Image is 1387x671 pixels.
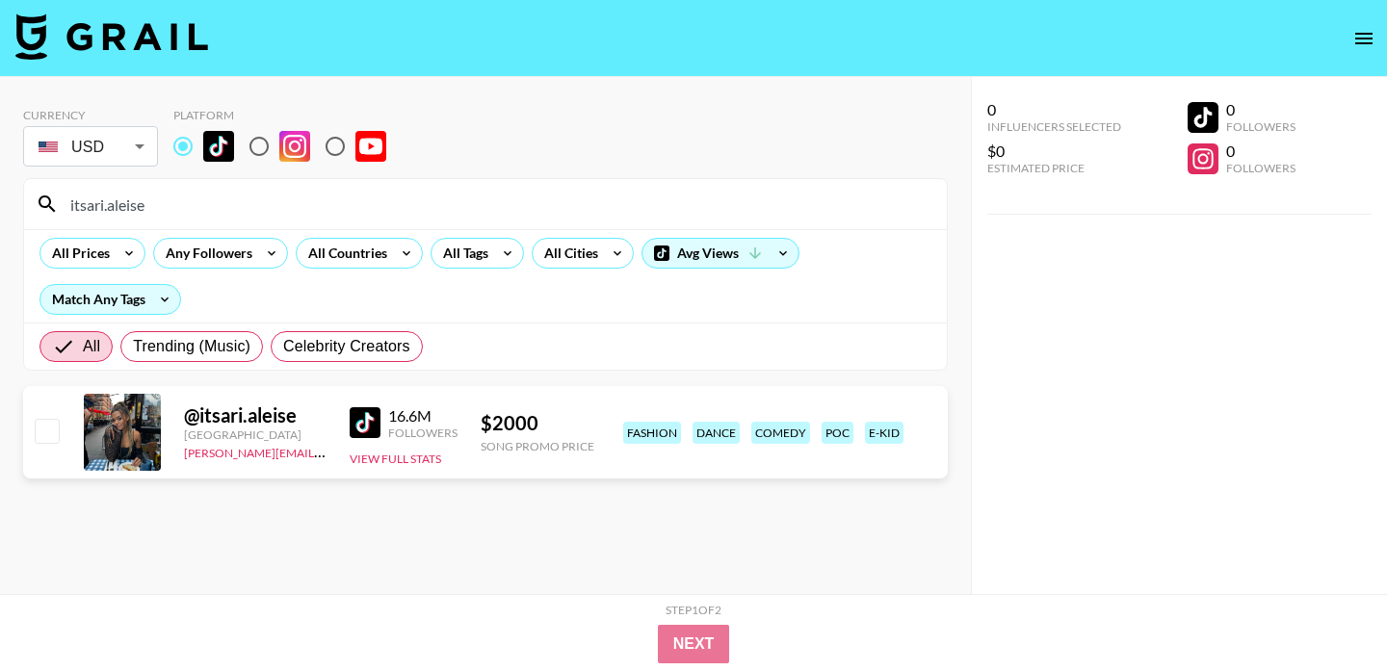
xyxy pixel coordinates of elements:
div: $0 [987,142,1121,161]
div: Followers [1226,161,1295,175]
img: TikTok [203,131,234,162]
div: Avg Views [642,239,798,268]
span: All [83,335,100,358]
div: Platform [173,108,402,122]
iframe: Drift Widget Chat Controller [1291,575,1364,648]
div: Estimated Price [987,161,1121,175]
div: Song Promo Price [481,439,594,453]
div: Followers [1226,119,1295,134]
div: All Tags [432,239,492,268]
img: Grail Talent [15,13,208,60]
div: 0 [1226,100,1295,119]
button: open drawer [1345,19,1383,58]
div: poc [822,422,853,444]
div: All Cities [533,239,602,268]
div: Currency [23,108,158,122]
div: Any Followers [154,239,256,268]
div: All Prices [40,239,114,268]
img: Instagram [279,131,310,162]
span: Trending (Music) [133,335,250,358]
div: USD [27,130,154,164]
a: [PERSON_NAME][EMAIL_ADDRESS][DOMAIN_NAME] [184,442,469,460]
div: Followers [388,426,458,440]
div: Influencers Selected [987,119,1121,134]
div: 0 [1226,142,1295,161]
img: YouTube [355,131,386,162]
div: fashion [623,422,681,444]
div: Step 1 of 2 [666,603,721,617]
button: Next [658,625,730,663]
div: 0 [987,100,1121,119]
img: TikTok [350,407,380,438]
span: Celebrity Creators [283,335,410,358]
div: 16.6M [388,406,458,426]
div: dance [693,422,740,444]
button: View Full Stats [350,452,441,466]
input: Search by User Name [59,189,935,219]
div: e-kid [865,422,903,444]
div: All Countries [297,239,391,268]
div: comedy [751,422,810,444]
div: @ itsari.aleise [184,403,327,427]
div: $ 2000 [481,411,594,435]
div: Match Any Tags [40,285,180,314]
div: [GEOGRAPHIC_DATA] [184,427,327,442]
